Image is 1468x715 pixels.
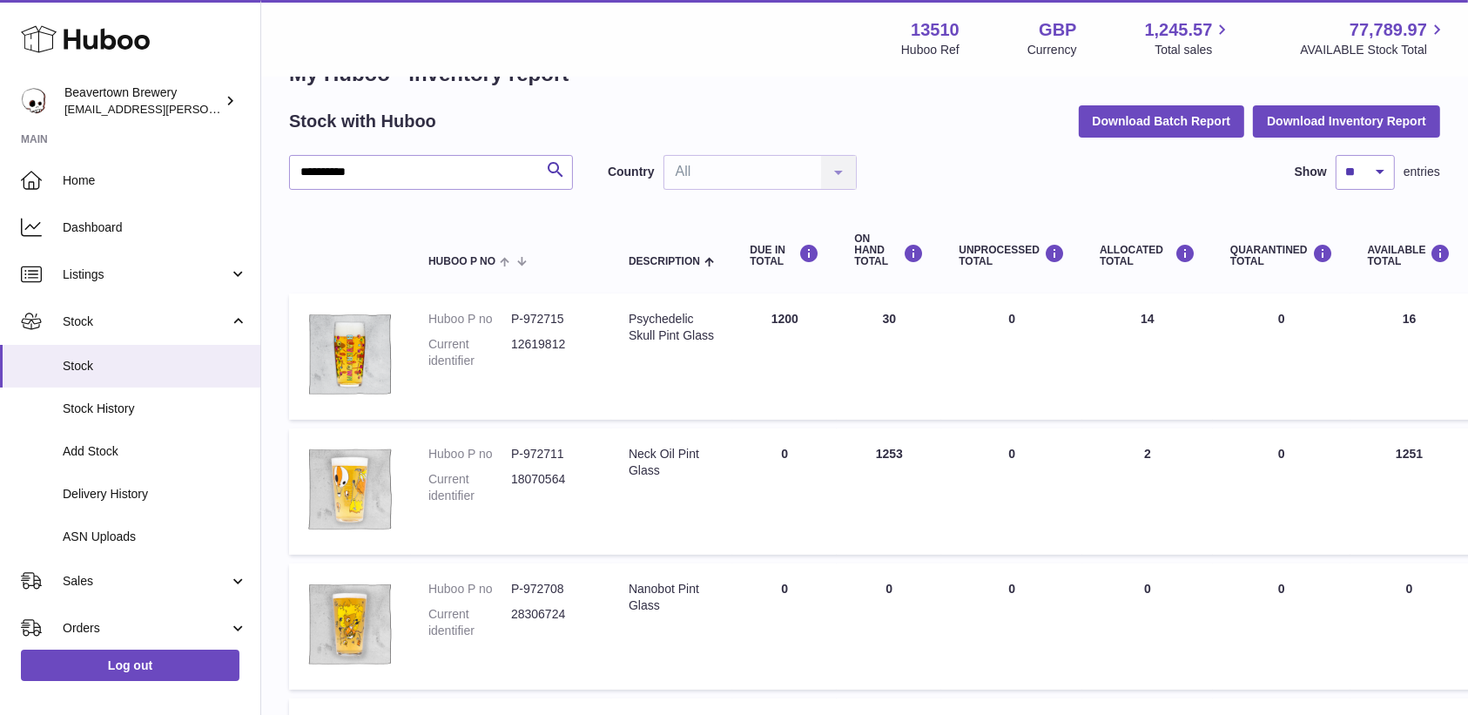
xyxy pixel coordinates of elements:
dd: 18070564 [511,471,594,504]
span: AVAILABLE Stock Total [1300,42,1447,58]
span: Dashboard [63,219,247,236]
span: Delivery History [63,486,247,503]
span: Stock [63,314,229,330]
span: Orders [63,620,229,637]
dd: P-972708 [511,581,594,597]
div: Nanobot Pint Glass [629,581,715,614]
td: 0 [732,428,837,555]
td: 1200 [732,293,837,420]
span: Listings [63,266,229,283]
label: Country [608,164,655,180]
dd: P-972711 [511,446,594,462]
span: Description [629,256,700,267]
dd: P-972715 [511,311,594,327]
div: QUARANTINED Total [1230,244,1333,267]
span: Stock History [63,401,247,417]
td: 30 [837,293,941,420]
dt: Current identifier [428,606,511,639]
td: 0 [941,293,1082,420]
div: ALLOCATED Total [1100,244,1195,267]
dt: Current identifier [428,471,511,504]
img: product image [306,581,394,668]
span: 1,245.57 [1145,18,1213,42]
button: Download Batch Report [1079,105,1245,137]
button: Download Inventory Report [1253,105,1440,137]
dd: 28306724 [511,606,594,639]
dt: Huboo P no [428,581,511,597]
dt: Huboo P no [428,311,511,327]
td: 0 [1082,563,1213,690]
img: kit.lowe@beavertownbrewery.co.uk [21,88,47,114]
span: Huboo P no [428,256,495,267]
span: Home [63,172,247,189]
div: Currency [1027,42,1077,58]
td: 14 [1082,293,1213,420]
span: Add Stock [63,443,247,460]
strong: GBP [1039,18,1076,42]
div: UNPROCESSED Total [959,244,1065,267]
span: Stock [63,358,247,374]
dt: Huboo P no [428,446,511,462]
img: product image [306,311,394,398]
dd: 12619812 [511,336,594,369]
h2: Stock with Huboo [289,110,436,133]
span: Sales [63,573,229,590]
img: product image [306,446,394,533]
div: Beavertown Brewery [64,84,221,118]
span: Total sales [1155,42,1232,58]
td: 0 [941,428,1082,555]
td: 0 [732,563,837,690]
span: ASN Uploads [63,529,247,545]
span: 0 [1278,447,1285,461]
div: DUE IN TOTAL [750,244,819,267]
div: AVAILABLE Total [1368,244,1451,267]
dt: Current identifier [428,336,511,369]
div: Psychedelic Skull Pint Glass [629,311,715,344]
div: Neck Oil Pint Glass [629,446,715,479]
span: [EMAIL_ADDRESS][PERSON_NAME][DOMAIN_NAME] [64,102,349,116]
a: Log out [21,650,239,681]
div: ON HAND Total [854,233,924,268]
div: Huboo Ref [901,42,960,58]
a: 1,245.57 Total sales [1145,18,1233,58]
td: 2 [1082,428,1213,555]
td: 0 [837,563,941,690]
strong: 13510 [911,18,960,42]
label: Show [1295,164,1327,180]
span: 0 [1278,582,1285,596]
span: entries [1404,164,1440,180]
td: 0 [941,563,1082,690]
td: 1253 [837,428,941,555]
span: 77,789.97 [1350,18,1427,42]
a: 77,789.97 AVAILABLE Stock Total [1300,18,1447,58]
span: 0 [1278,312,1285,326]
